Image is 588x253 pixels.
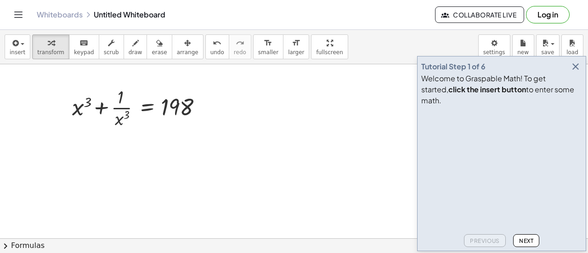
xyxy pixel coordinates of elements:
[311,34,348,59] button: fullscreen
[526,6,570,23] button: Log in
[37,49,64,56] span: transform
[213,38,221,49] i: undo
[264,38,272,49] i: format_size
[566,49,578,56] span: load
[79,38,88,49] i: keyboard
[316,49,343,56] span: fullscreen
[99,34,124,59] button: scrub
[512,34,534,59] button: new
[129,49,142,56] span: draw
[5,34,30,59] button: insert
[236,38,244,49] i: redo
[104,49,119,56] span: scrub
[448,84,526,94] b: click the insert button
[292,38,300,49] i: format_size
[541,49,554,56] span: save
[561,34,583,59] button: load
[258,49,278,56] span: smaller
[229,34,251,59] button: redoredo
[11,7,26,22] button: Toggle navigation
[283,34,309,59] button: format_sizelarger
[147,34,172,59] button: erase
[69,34,99,59] button: keyboardkeypad
[519,237,533,244] span: Next
[37,10,83,19] a: Whiteboards
[74,49,94,56] span: keypad
[124,34,147,59] button: draw
[205,34,229,59] button: undoundo
[177,49,198,56] span: arrange
[513,234,539,247] button: Next
[152,49,167,56] span: erase
[32,34,69,59] button: transform
[421,61,486,72] div: Tutorial Step 1 of 6
[288,49,304,56] span: larger
[234,49,246,56] span: redo
[172,34,204,59] button: arrange
[536,34,560,59] button: save
[253,34,283,59] button: format_sizesmaller
[210,49,224,56] span: undo
[517,49,529,56] span: new
[443,11,516,19] span: Collaborate Live
[421,73,582,106] div: Welcome to Graspable Math! To get started, to enter some math.
[10,49,25,56] span: insert
[478,34,510,59] button: settings
[483,49,505,56] span: settings
[435,6,524,23] button: Collaborate Live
